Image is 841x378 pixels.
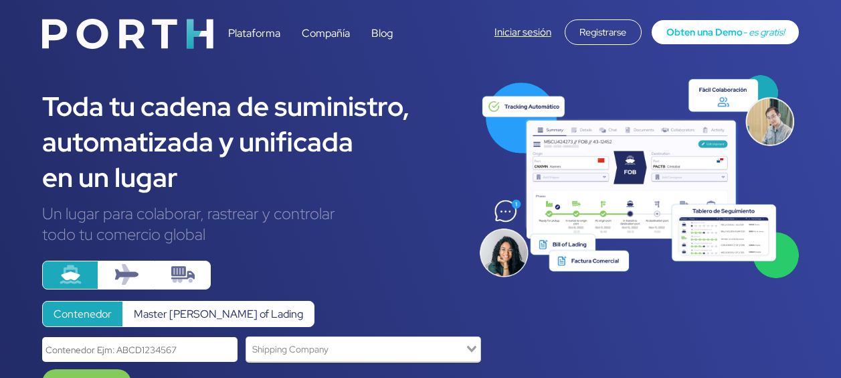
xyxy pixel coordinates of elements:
a: Obten una Demo- es gratis! [652,20,799,44]
div: Registrarse [565,19,642,45]
img: truck-container.svg [171,263,195,286]
div: automatizada y unificada [42,124,458,160]
a: Iniciar sesión [494,25,551,39]
span: Obten una Demo [666,25,743,38]
img: plane.svg [115,263,138,286]
div: Search for option [246,336,481,361]
div: en un lugar [42,160,458,195]
div: Toda tu cadena de suministro, [42,88,458,124]
a: Compañía [302,26,350,40]
input: Contenedor Ejm: ABCD1234567 [42,337,238,362]
img: ship.svg [59,263,82,286]
div: todo tu comercio global [42,224,458,245]
a: Plataforma [228,26,280,40]
a: Registrarse [565,25,642,39]
label: Contenedor [42,301,123,327]
label: Master [PERSON_NAME] of Lading [122,301,314,327]
div: Un lugar para colaborar, rastrear y controlar [42,203,458,224]
span: - es gratis! [743,25,785,38]
a: Blog [371,26,393,40]
input: Search for option [248,340,464,358]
